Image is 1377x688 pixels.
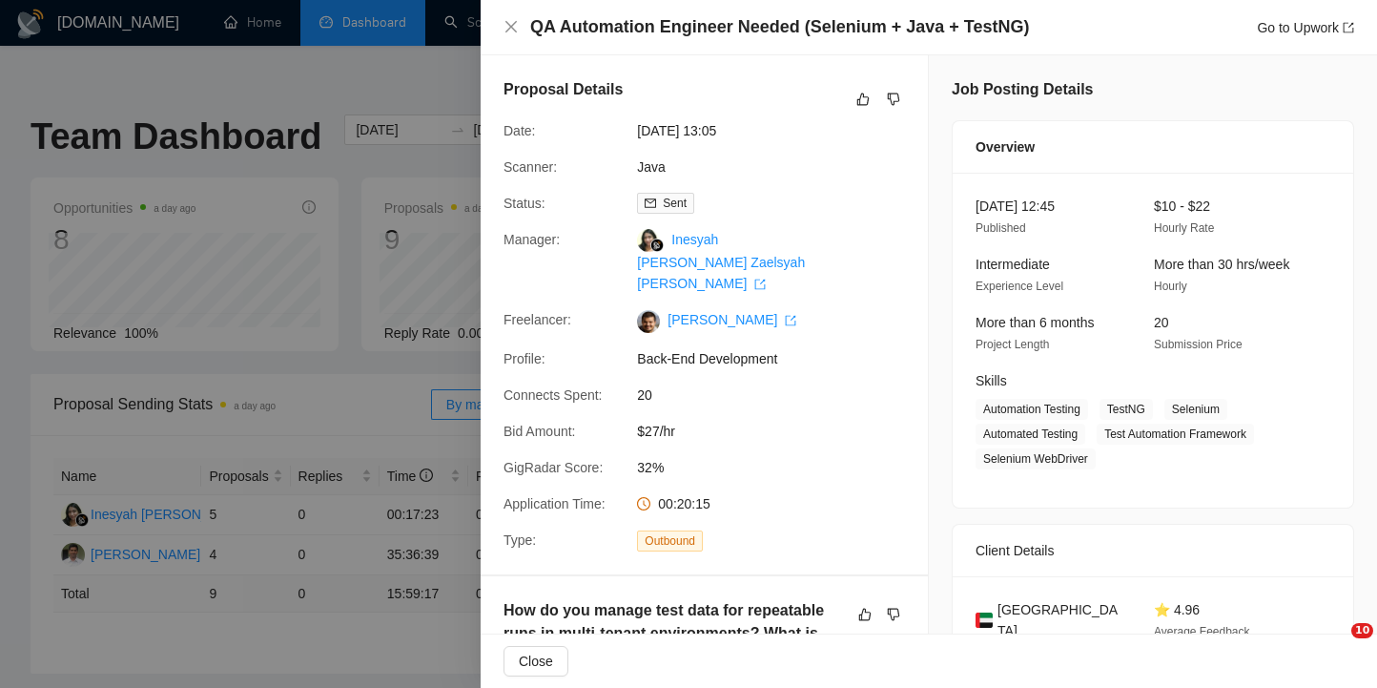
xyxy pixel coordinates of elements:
span: Automation Testing [976,399,1088,420]
span: [GEOGRAPHIC_DATA] [997,599,1123,641]
span: Sent [663,197,687,210]
button: dislike [882,88,905,111]
span: Skills [976,373,1007,388]
span: 20 [637,385,923,406]
a: [PERSON_NAME] export [668,312,796,327]
span: like [856,92,870,107]
h5: Proposal Details [504,78,623,101]
span: ⭐ 4.96 [1154,602,1200,617]
span: mail [645,198,656,209]
span: Close [519,651,553,672]
img: gigradar-bm.png [650,239,664,252]
span: 10 [1351,623,1373,638]
span: 32% [637,457,923,478]
span: More than 6 months [976,315,1095,330]
iframe: Intercom live chat [1312,623,1358,669]
span: Hourly Rate [1154,221,1214,235]
span: $27/hr [637,421,923,442]
span: close [504,19,519,34]
span: Selenium WebDriver [976,448,1096,469]
span: Automated Testing [976,424,1085,445]
span: like [858,607,872,622]
button: Close [504,646,568,677]
span: Date: [504,123,535,138]
span: Freelancer: [504,312,571,327]
span: export [754,279,766,290]
span: [DATE] 12:45 [976,198,1055,214]
button: like [853,603,876,626]
button: like [852,88,874,111]
span: Submission Price [1154,338,1243,351]
span: dislike [887,607,900,622]
span: Average Feedback [1154,625,1250,638]
span: Bid Amount: [504,424,576,439]
h5: Job Posting Details [952,78,1093,101]
span: Selenium [1164,399,1227,420]
span: dislike [887,92,900,107]
span: More than 30 hrs/week [1154,257,1289,272]
button: Close [504,19,519,35]
span: export [1343,22,1354,33]
span: Outbound [637,531,703,552]
span: Profile: [504,351,545,366]
img: c1d-FKO2JgKQG3Ww6Yt6Nm097tDgLX3swJptsNcIOtkiiakWWfxKQ1cOLuUhsldaib [637,310,660,333]
span: 20 [1154,315,1169,330]
span: clock-circle [637,497,650,511]
span: Test Automation Framework [1097,424,1254,445]
span: Overview [976,136,1035,157]
span: $10 - $22 [1154,198,1210,214]
span: Experience Level [976,280,1063,293]
span: Status: [504,196,545,211]
span: export [785,315,796,326]
span: [DATE] 13:05 [637,120,923,141]
span: Type: [504,532,536,548]
span: Connects Spent: [504,387,603,403]
span: Scanner: [504,159,557,175]
a: Inesyah [PERSON_NAME] Zaelsyah [PERSON_NAME] export [637,232,805,291]
span: GigRadar Score: [504,460,603,475]
span: Published [976,221,1026,235]
a: Go to Upworkexport [1257,20,1354,35]
h4: QA Automation Engineer Needed (Selenium + Java + TestNG) [530,15,1029,39]
span: TestNG [1100,399,1153,420]
button: dislike [882,603,905,626]
span: Application Time: [504,496,606,511]
span: Manager: [504,232,560,247]
span: 00:20:15 [658,496,710,511]
span: Back-End Development [637,348,923,369]
div: Client Details [976,525,1330,576]
span: Project Length [976,338,1049,351]
img: 🇦🇪 [976,610,993,631]
span: Hourly [1154,280,1187,293]
span: Intermediate [976,257,1050,272]
a: Java [637,159,666,175]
